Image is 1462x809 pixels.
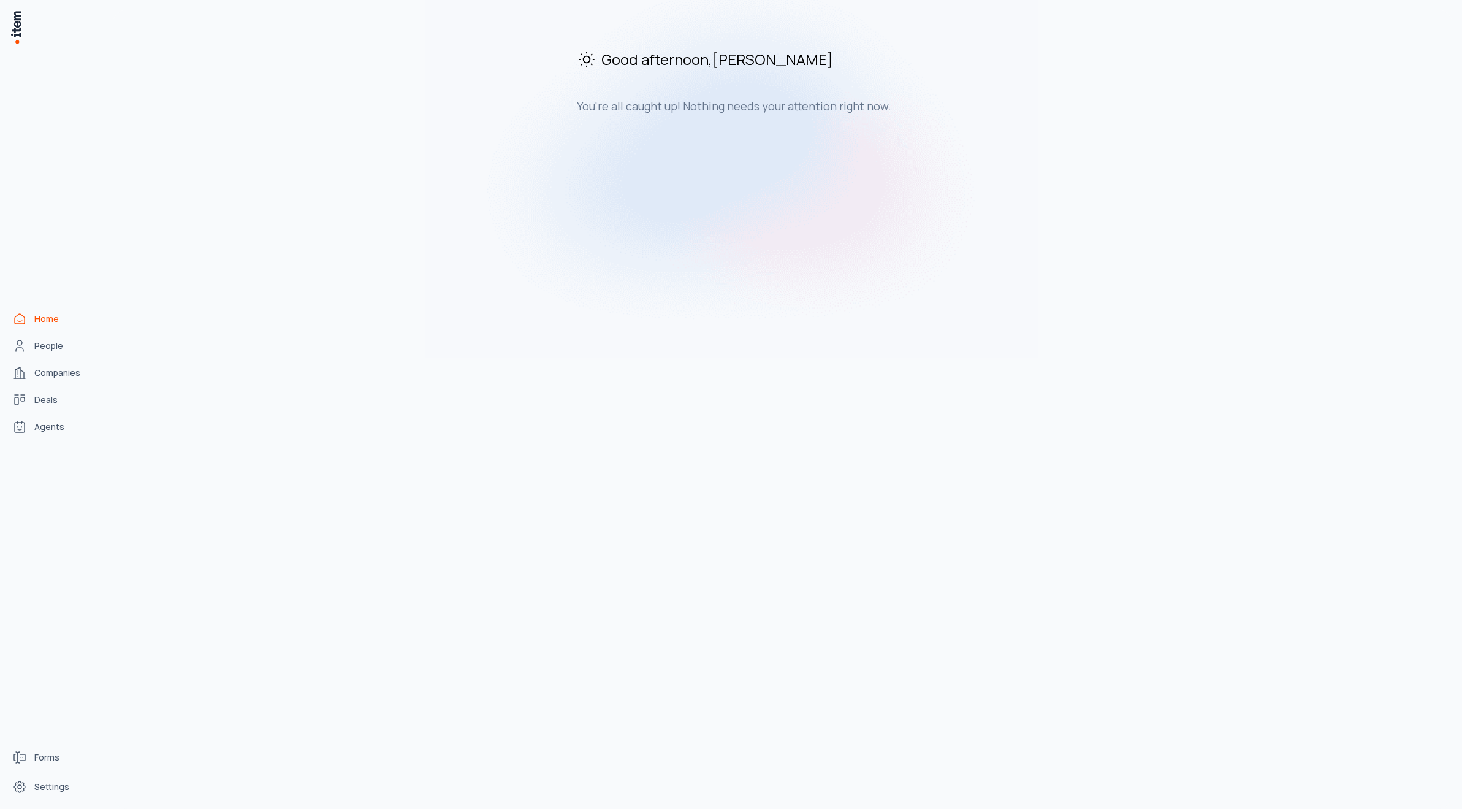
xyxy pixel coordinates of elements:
h2: Good afternoon , [PERSON_NAME] [577,49,989,69]
a: Companies [7,361,101,385]
span: Settings [34,781,69,793]
a: Deals [7,388,101,412]
h3: You're all caught up! Nothing needs your attention right now. [577,99,989,113]
span: Forms [34,751,59,764]
a: Forms [7,745,101,770]
a: Home [7,307,101,331]
span: Agents [34,421,64,433]
img: Item Brain Logo [10,10,22,45]
span: Home [34,313,59,325]
a: People [7,334,101,358]
span: People [34,340,63,352]
span: Companies [34,367,80,379]
a: Agents [7,415,101,439]
span: Deals [34,394,58,406]
a: Settings [7,775,101,799]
